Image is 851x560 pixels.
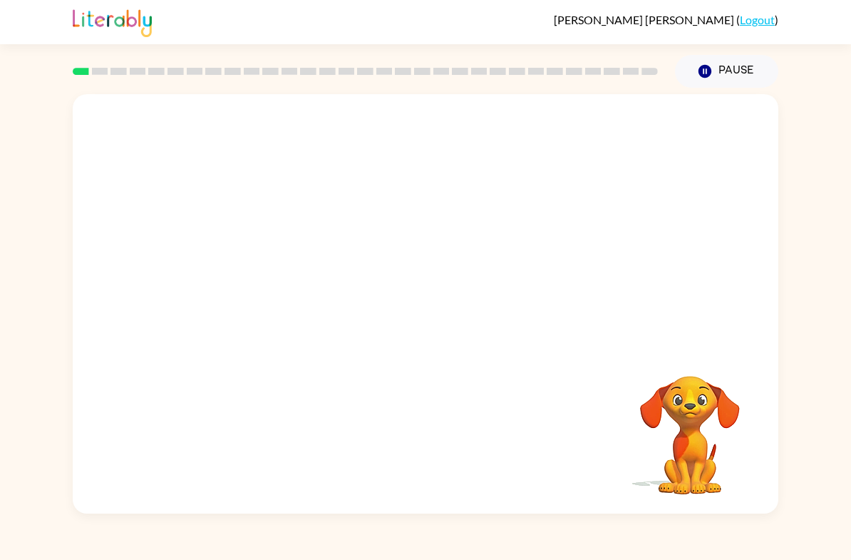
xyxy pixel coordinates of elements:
video: Your browser must support playing .mp4 files to use Literably. Please try using another browser. [619,354,761,497]
div: ( ) [554,13,778,26]
a: Logout [740,13,775,26]
button: Pause [675,55,778,88]
span: [PERSON_NAME] [PERSON_NAME] [554,13,736,26]
img: Literably [73,6,152,37]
